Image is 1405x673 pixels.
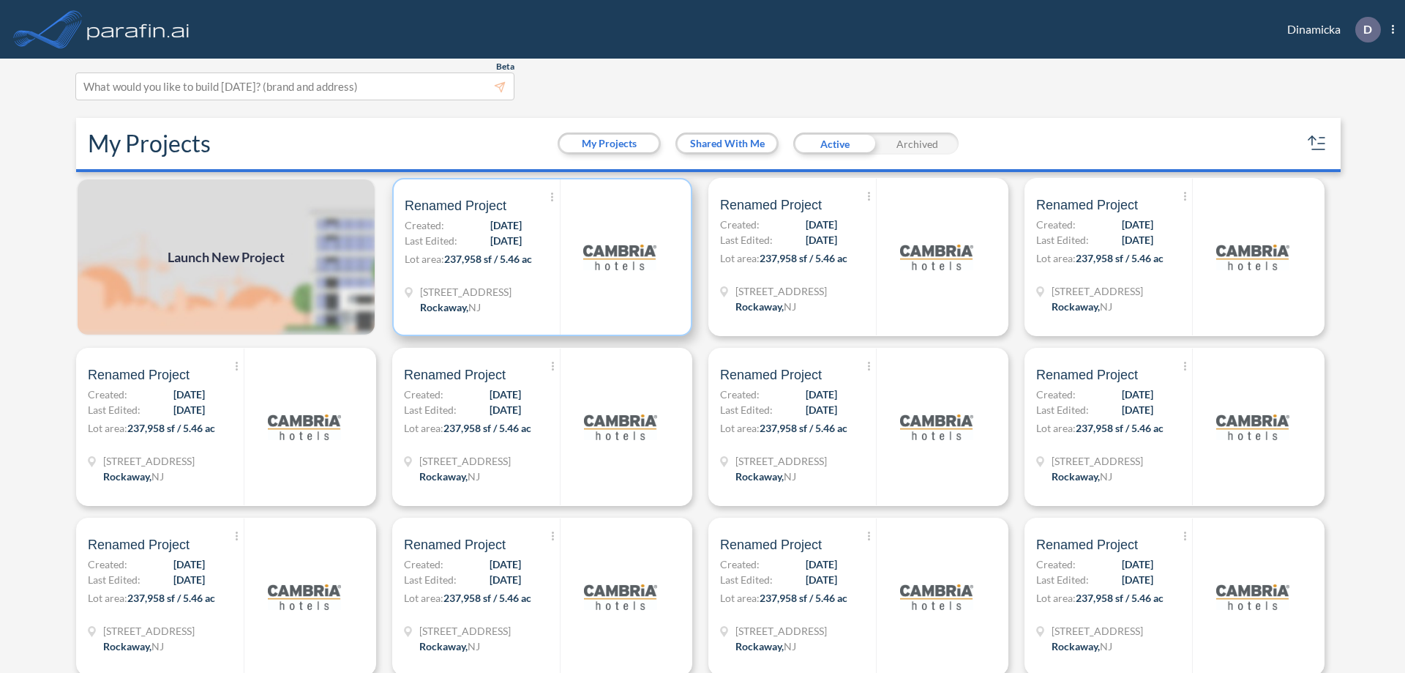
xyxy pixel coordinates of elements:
[444,253,532,265] span: 237,958 sf / 5.46 ac
[1036,387,1076,402] span: Created:
[88,557,127,572] span: Created:
[806,232,837,248] span: [DATE]
[793,133,876,155] div: Active
[490,387,521,402] span: [DATE]
[103,623,195,639] span: 321 Mt Hope Ave
[806,557,837,572] span: [DATE]
[419,639,480,654] div: Rockaway, NJ
[784,640,796,652] span: NJ
[735,639,796,654] div: Rockaway, NJ
[784,300,796,313] span: NJ
[103,470,151,483] span: Rockaway ,
[490,402,521,417] span: [DATE]
[490,572,521,587] span: [DATE]
[1076,592,1164,604] span: 237,958 sf / 5.46 ac
[720,536,822,554] span: Renamed Project
[1036,592,1076,604] span: Lot area:
[784,470,796,483] span: NJ
[404,422,443,434] span: Lot area:
[443,592,531,604] span: 237,958 sf / 5.46 ac
[76,178,376,336] img: add
[404,572,457,587] span: Last Edited:
[735,640,784,652] span: Rockaway ,
[1036,402,1089,417] span: Last Edited:
[173,402,205,417] span: [DATE]
[806,572,837,587] span: [DATE]
[720,592,760,604] span: Lot area:
[1052,300,1100,313] span: Rockaway ,
[151,640,164,652] span: NJ
[490,233,522,248] span: [DATE]
[560,135,659,152] button: My Projects
[678,135,776,152] button: Shared With Me
[720,217,760,232] span: Created:
[404,402,457,417] span: Last Edited:
[1122,217,1153,232] span: [DATE]
[1036,217,1076,232] span: Created:
[419,453,511,469] span: 321 Mt Hope Ave
[490,217,522,233] span: [DATE]
[88,130,211,157] h2: My Projects
[404,592,443,604] span: Lot area:
[1216,390,1289,464] img: logo
[584,560,657,633] img: logo
[1305,132,1329,155] button: sort
[76,178,376,336] a: Launch New Project
[404,536,506,554] span: Renamed Project
[720,387,760,402] span: Created:
[1122,572,1153,587] span: [DATE]
[168,248,285,267] span: Launch New Project
[496,61,514,72] span: Beta
[806,402,837,417] span: [DATE]
[88,592,127,604] span: Lot area:
[1036,422,1076,434] span: Lot area:
[1052,639,1112,654] div: Rockaway, NJ
[404,366,506,384] span: Renamed Project
[405,217,444,233] span: Created:
[103,453,195,469] span: 321 Mt Hope Ave
[88,402,140,417] span: Last Edited:
[735,299,796,314] div: Rockaway, NJ
[1363,23,1372,36] p: D
[1036,252,1076,264] span: Lot area:
[720,557,760,572] span: Created:
[1036,557,1076,572] span: Created:
[1036,366,1138,384] span: Renamed Project
[1052,469,1112,484] div: Rockaway, NJ
[405,253,444,265] span: Lot area:
[127,592,215,604] span: 237,958 sf / 5.46 ac
[88,422,127,434] span: Lot area:
[88,387,127,402] span: Created:
[1052,299,1112,314] div: Rockaway, NJ
[720,572,773,587] span: Last Edited:
[88,366,190,384] span: Renamed Project
[1052,640,1100,652] span: Rockaway ,
[760,252,847,264] span: 237,958 sf / 5.46 ac
[1265,17,1394,42] div: Dinamicka
[900,220,973,294] img: logo
[720,252,760,264] span: Lot area:
[1100,640,1112,652] span: NJ
[735,300,784,313] span: Rockaway ,
[420,301,468,313] span: Rockaway ,
[173,572,205,587] span: [DATE]
[806,387,837,402] span: [DATE]
[584,390,657,464] img: logo
[419,470,468,483] span: Rockaway ,
[1100,470,1112,483] span: NJ
[1036,232,1089,248] span: Last Edited:
[88,536,190,554] span: Renamed Project
[900,560,973,633] img: logo
[419,469,480,484] div: Rockaway, NJ
[720,232,773,248] span: Last Edited:
[806,217,837,232] span: [DATE]
[127,422,215,434] span: 237,958 sf / 5.46 ac
[405,197,506,215] span: Renamed Project
[1122,557,1153,572] span: [DATE]
[84,15,192,44] img: logo
[443,422,531,434] span: 237,958 sf / 5.46 ac
[1052,283,1143,299] span: 321 Mt Hope Ave
[760,422,847,434] span: 237,958 sf / 5.46 ac
[720,196,822,214] span: Renamed Project
[419,640,468,652] span: Rockaway ,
